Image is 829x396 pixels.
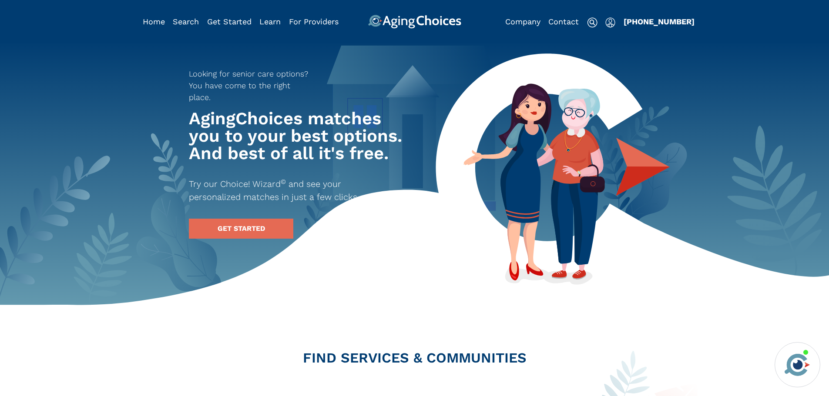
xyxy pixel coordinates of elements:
div: Popover trigger [605,15,615,29]
img: AgingChoices [368,15,461,29]
a: Get Started [207,17,252,26]
h2: FIND SERVICES & COMMUNITIES [136,351,693,365]
img: avatar [782,350,812,379]
p: Try our Choice! Wizard and see your personalized matches in just a few clicks. [189,177,391,203]
a: GET STARTED [189,219,293,239]
a: Search [173,17,199,26]
a: Company [505,17,540,26]
a: Home [143,17,165,26]
h1: AgingChoices matches you to your best options. And best of all it's free. [189,110,406,162]
img: user-icon.svg [605,17,615,28]
img: search-icon.svg [587,17,597,28]
p: Looking for senior care options? You have come to the right place. [189,68,314,103]
div: Popover trigger [173,15,199,29]
sup: © [281,178,286,186]
a: [PHONE_NUMBER] [624,17,695,26]
a: For Providers [289,17,339,26]
a: Contact [548,17,579,26]
a: Learn [259,17,281,26]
